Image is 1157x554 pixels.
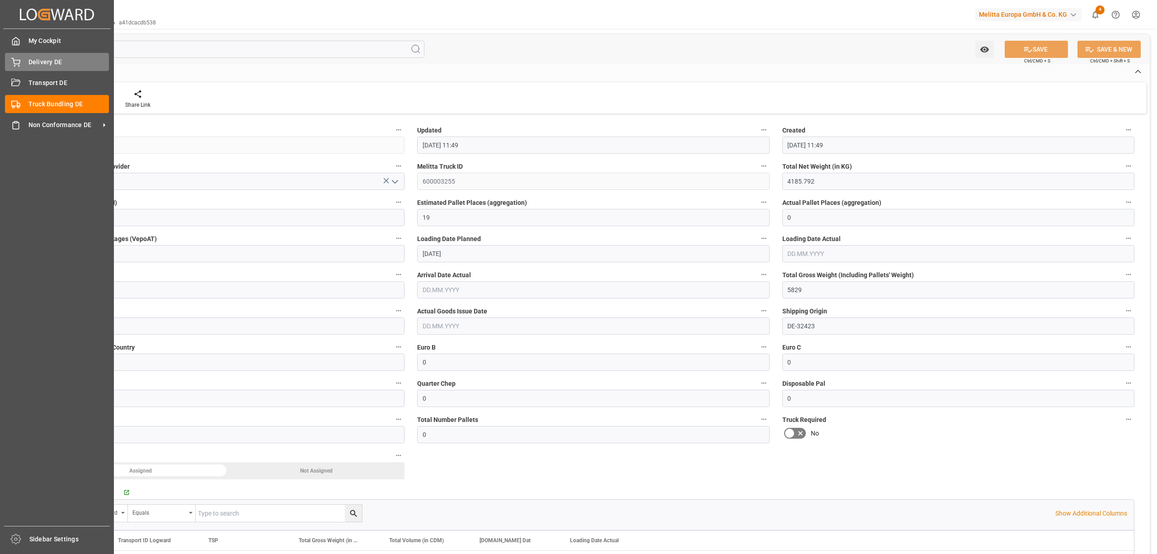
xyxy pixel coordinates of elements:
input: DD.MM.YYYY HH:MM [417,137,769,154]
span: Non Conformance DE [28,120,100,130]
button: Total Volume (in CDM) [393,196,404,208]
button: Melitta Truck ID [758,160,770,172]
button: open menu [975,41,994,58]
span: Euro C [782,343,801,352]
span: Estimated Pallet Places (aggregation) [417,198,527,208]
span: Shipping Origin [782,307,827,316]
button: SAVE & NEW [1077,41,1141,58]
span: Delivery DE [28,57,109,67]
a: My Cockpit [5,32,109,50]
button: Total Gross Weight (Including Pallets' Weight) [1123,269,1134,280]
button: Loading Date Planned [758,232,770,244]
button: open menu [388,175,401,189]
button: Total Number of Packages (VepoAT) [393,232,404,244]
a: Transport DE [5,74,109,92]
button: Shipping Origin [1123,305,1134,317]
span: Total Gross Weight (Including Pallets' Weight) [782,270,914,280]
span: No [811,429,819,438]
button: code [393,124,404,136]
input: Search Fields [42,41,424,58]
span: Quarter Chep [417,379,456,388]
input: DD.MM.YYYY [782,245,1134,262]
div: Not Assigned [229,462,405,479]
a: Truck Bundling DE [5,95,109,113]
input: DD.MM.YYYY [417,245,769,262]
button: Estimated Pallet Places (aggregation) [758,196,770,208]
button: Truck Required [1123,413,1134,425]
button: Euro B [758,341,770,353]
button: Updated [758,124,770,136]
button: Quarter Chep [758,377,770,389]
button: Euro C [1123,341,1134,353]
button: Total Number Pallets [758,413,770,425]
button: Actual Pallet Places (aggregation) [1123,196,1134,208]
div: Share Link [125,101,151,109]
button: Arrival Date Planned [393,269,404,280]
input: Type to search [196,505,362,522]
button: show 4 new notifications [1085,5,1105,25]
span: Loading Date Planned [417,234,481,244]
button: Chep [393,377,404,389]
div: Equals [132,507,186,517]
button: Total Wooden Pallets [393,305,404,317]
a: Delivery DE [5,53,109,71]
input: DD.MM.YYYY [417,317,769,335]
span: Total Gross Weight (in KG) [299,537,359,544]
button: Disposable Pal [1123,377,1134,389]
p: Show Additional Columns [1055,509,1127,518]
span: TSP [208,537,218,544]
span: [DOMAIN_NAME] Dat [480,537,531,544]
span: Total Number Pallets [417,415,478,425]
button: search button [345,505,362,522]
span: Truck Bundling DE [28,99,109,109]
div: Assigned [52,462,229,479]
span: Loading Date Actual [570,537,619,544]
button: open menu [128,505,196,522]
span: Sidebar Settings [29,535,110,544]
input: DD.MM.YYYY [417,281,769,298]
span: Disposable Pal [782,379,825,388]
span: Melitta Truck ID [417,162,463,171]
button: Loading Date Actual [1123,232,1134,244]
span: Transport ID Logward [118,537,171,544]
span: Euro B [417,343,436,352]
span: Total Volume (in CDM) [389,537,444,544]
button: Truck Number [393,450,404,461]
span: 4 [1096,5,1105,14]
span: Total Net Weight (in KG) [782,162,852,171]
span: Updated [417,126,442,135]
button: Indu Pal [393,413,404,425]
button: Delivery Destination Country [393,341,404,353]
span: Truck Required [782,415,826,425]
button: Arrival Date Actual [758,269,770,280]
span: Ctrl/CMD + Shift + S [1090,57,1130,64]
span: Loading Date Actual [782,234,841,244]
span: Transport DE [28,78,109,88]
input: DD.MM.YYYY [52,281,404,298]
button: Created [1123,124,1134,136]
button: Melitta Europa GmbH & Co. KG [975,6,1085,23]
button: SAVE [1005,41,1068,58]
span: Actual Pallet Places (aggregation) [782,198,881,208]
input: DD.MM.YYYY HH:MM [782,137,1134,154]
button: Help Center [1105,5,1126,25]
span: Arrival Date Actual [417,270,471,280]
button: Transport Service Provider [393,160,404,172]
span: Actual Goods Issue Date [417,307,487,316]
span: Created [782,126,805,135]
span: Ctrl/CMD + S [1024,57,1050,64]
div: Melitta Europa GmbH & Co. KG [975,8,1082,21]
button: Total Net Weight (in KG) [1123,160,1134,172]
button: Actual Goods Issue Date [758,305,770,317]
span: My Cockpit [28,36,109,46]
